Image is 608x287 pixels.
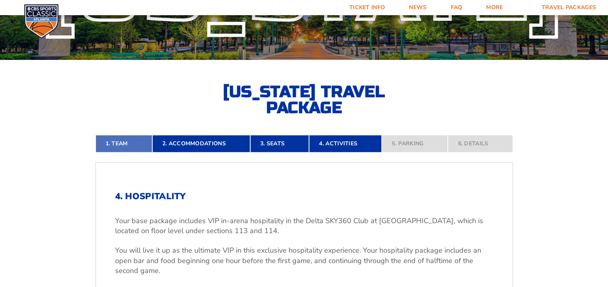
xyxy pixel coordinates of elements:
a: 3. Seats [250,135,309,152]
img: CBS Sports Classic [24,4,59,39]
h2: [US_STATE] Travel Package [216,84,392,116]
p: Your base package includes VIP in-arena hospitality in the Delta SKY360 Club at [GEOGRAPHIC_DATA]... [115,216,493,236]
a: 1. Team [96,135,152,152]
p: You will live it up as the ultimate VIP in this exclusive hospitality experience. Your hospitalit... [115,245,493,276]
h2: 4. Hospitality [115,191,493,202]
a: 2. Accommodations [152,135,250,152]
